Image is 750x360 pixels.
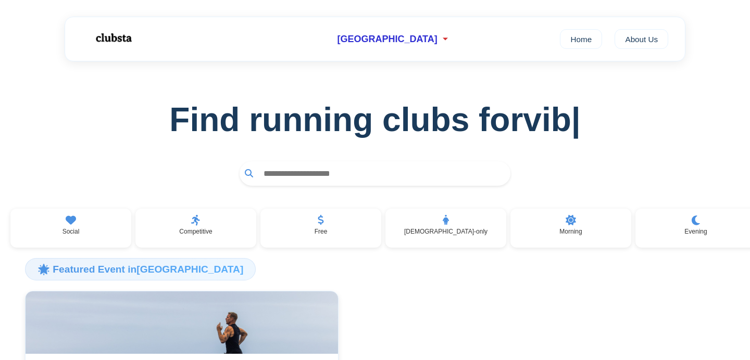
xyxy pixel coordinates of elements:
[82,25,144,51] img: Logo
[26,291,338,354] img: Diplo's Run Club San Francisco
[17,100,733,139] h1: Find running clubs for
[684,228,707,235] p: Evening
[63,228,80,235] p: Social
[560,29,602,49] a: Home
[337,34,437,45] span: [GEOGRAPHIC_DATA]
[179,228,212,235] p: Competitive
[571,101,581,138] span: |
[559,228,582,235] p: Morning
[25,258,256,280] h3: 🌟 Featured Event in [GEOGRAPHIC_DATA]
[404,228,488,235] p: [DEMOGRAPHIC_DATA]-only
[315,228,328,235] p: Free
[615,29,668,49] a: About Us
[523,100,580,139] span: vib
